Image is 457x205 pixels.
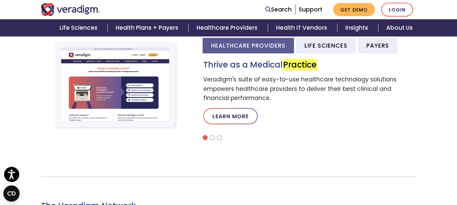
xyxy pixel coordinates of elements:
li: Life Sciences [296,38,356,53]
h3: Thrive as a Medical [203,60,416,70]
a: Healthcare Providers [188,19,268,36]
a: Health Plans + Payers [108,19,188,36]
a: Login [381,3,413,17]
a: Learn More [203,108,258,124]
a: Search [265,5,292,14]
a: Life Sciences [51,19,108,36]
p: Veradigm's suite of easy-to-use healthcare technology solutions empowers healthcare providers to ... [203,75,416,103]
a: Health IT Vendors [268,19,337,36]
img: Veradigm logo [41,3,100,16]
li: Healthcare Providers [203,38,294,53]
a: Insights [337,19,378,36]
button: Open CMP widget [3,185,20,202]
li: Payers [358,38,397,53]
a: Get Demo [333,3,375,16]
a: Support [299,5,322,14]
a: About Us [378,19,421,36]
em: Practice [283,59,317,71]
